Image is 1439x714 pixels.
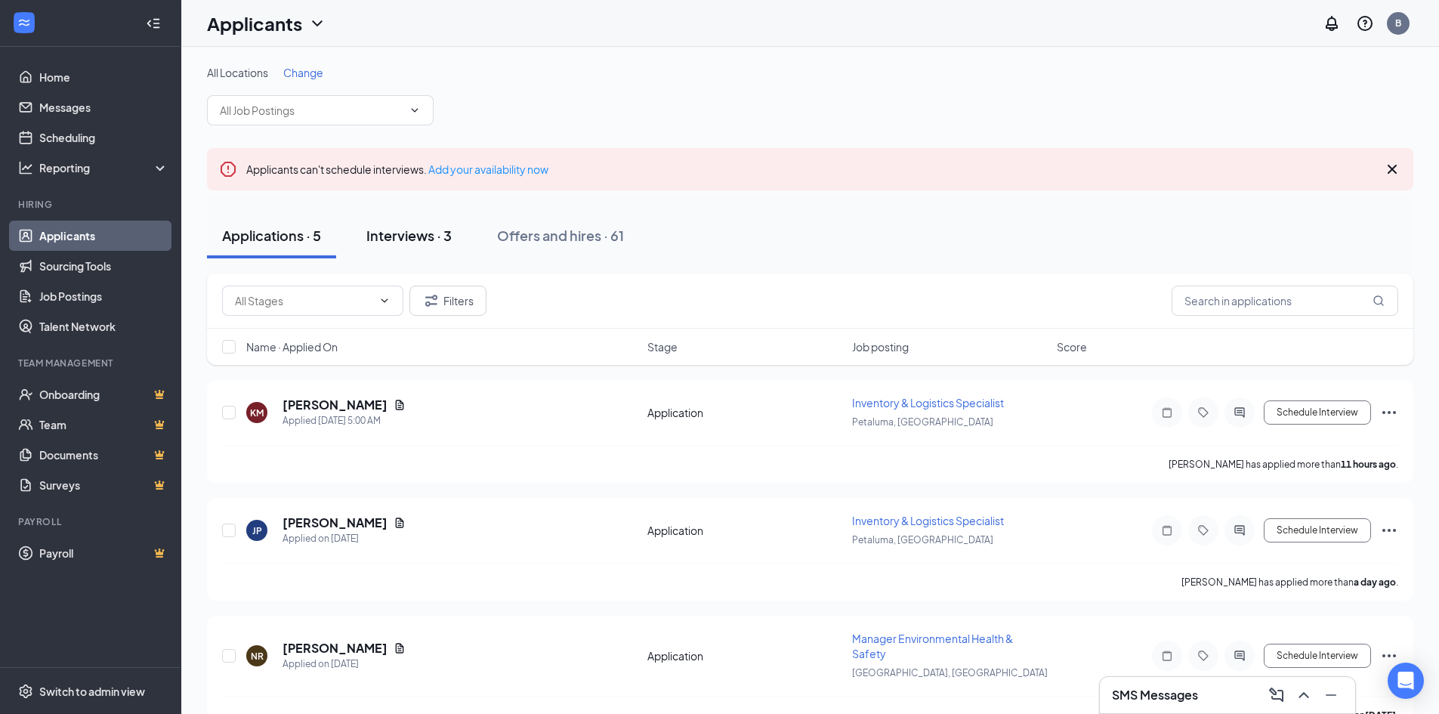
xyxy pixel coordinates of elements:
[39,410,168,440] a: TeamCrown
[1319,683,1343,707] button: Minimize
[1265,683,1289,707] button: ComposeMessage
[852,534,993,546] span: Petaluma, [GEOGRAPHIC_DATA]
[1380,403,1398,422] svg: Ellipses
[220,102,403,119] input: All Job Postings
[18,684,33,699] svg: Settings
[852,416,993,428] span: Petaluma, [GEOGRAPHIC_DATA]
[497,226,624,245] div: Offers and hires · 61
[1231,650,1249,662] svg: ActiveChat
[283,640,388,657] h5: [PERSON_NAME]
[39,470,168,500] a: SurveysCrown
[1194,650,1212,662] svg: Tag
[1158,650,1176,662] svg: Note
[1322,686,1340,704] svg: Minimize
[1231,524,1249,536] svg: ActiveChat
[207,66,268,79] span: All Locations
[647,523,843,538] div: Application
[246,162,548,176] span: Applicants can't schedule interviews.
[222,226,321,245] div: Applications · 5
[852,667,1048,678] span: [GEOGRAPHIC_DATA], [GEOGRAPHIC_DATA]
[1264,518,1371,542] button: Schedule Interview
[852,396,1004,410] span: Inventory & Logistics Specialist
[1057,339,1087,354] span: Score
[1231,406,1249,419] svg: ActiveChat
[378,295,391,307] svg: ChevronDown
[250,406,264,419] div: KM
[647,648,843,663] div: Application
[1356,14,1374,32] svg: QuestionInfo
[1181,576,1398,589] p: [PERSON_NAME] has applied more than .
[18,357,165,369] div: Team Management
[1268,686,1286,704] svg: ComposeMessage
[852,339,909,354] span: Job posting
[39,92,168,122] a: Messages
[18,198,165,211] div: Hiring
[1292,683,1316,707] button: ChevronUp
[394,517,406,529] svg: Document
[39,538,168,568] a: PayrollCrown
[18,515,165,528] div: Payroll
[246,339,338,354] span: Name · Applied On
[207,11,302,36] h1: Applicants
[1158,524,1176,536] svg: Note
[1373,295,1385,307] svg: MagnifyingGlass
[1169,458,1398,471] p: [PERSON_NAME] has applied more than .
[394,399,406,411] svg: Document
[366,226,452,245] div: Interviews · 3
[39,221,168,251] a: Applicants
[1341,459,1396,470] b: 11 hours ago
[308,14,326,32] svg: ChevronDown
[17,15,32,30] svg: WorkstreamLogo
[39,62,168,92] a: Home
[39,160,169,175] div: Reporting
[1383,160,1401,178] svg: Cross
[394,642,406,654] svg: Document
[283,397,388,413] h5: [PERSON_NAME]
[251,650,264,663] div: NR
[283,515,388,531] h5: [PERSON_NAME]
[283,531,406,546] div: Applied on [DATE]
[1323,14,1341,32] svg: Notifications
[39,684,145,699] div: Switch to admin view
[283,66,323,79] span: Change
[39,379,168,410] a: OnboardingCrown
[235,292,372,309] input: All Stages
[1395,17,1401,29] div: B
[146,16,161,31] svg: Collapse
[283,413,406,428] div: Applied [DATE] 5:00 AM
[219,160,237,178] svg: Error
[39,122,168,153] a: Scheduling
[1158,406,1176,419] svg: Note
[647,405,843,420] div: Application
[1354,576,1396,588] b: a day ago
[428,162,548,176] a: Add your availability now
[409,104,421,116] svg: ChevronDown
[39,311,168,342] a: Talent Network
[1295,686,1313,704] svg: ChevronUp
[1172,286,1398,316] input: Search in applications
[1264,400,1371,425] button: Schedule Interview
[1264,644,1371,668] button: Schedule Interview
[283,657,406,672] div: Applied on [DATE]
[18,160,33,175] svg: Analysis
[1388,663,1424,699] div: Open Intercom Messenger
[1194,524,1212,536] svg: Tag
[852,632,1013,660] span: Manager Environmental Health & Safety
[39,251,168,281] a: Sourcing Tools
[39,440,168,470] a: DocumentsCrown
[647,339,678,354] span: Stage
[39,281,168,311] a: Job Postings
[1380,521,1398,539] svg: Ellipses
[422,292,440,310] svg: Filter
[852,514,1004,527] span: Inventory & Logistics Specialist
[1380,647,1398,665] svg: Ellipses
[252,524,262,537] div: JP
[1194,406,1212,419] svg: Tag
[409,286,486,316] button: Filter Filters
[1112,687,1198,703] h3: SMS Messages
